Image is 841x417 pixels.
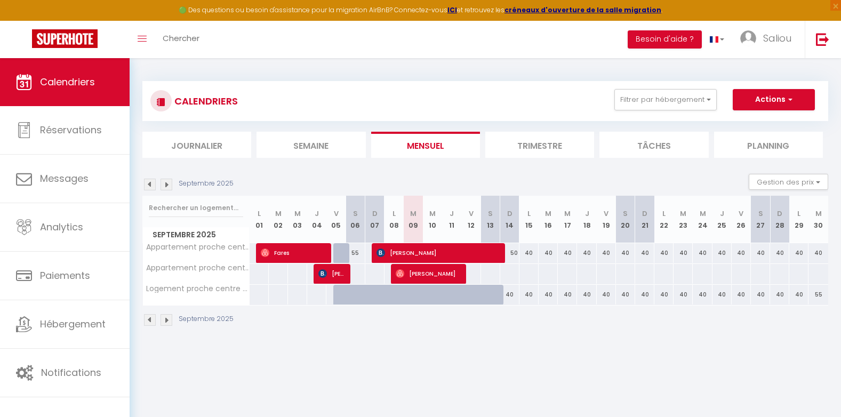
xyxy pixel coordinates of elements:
span: Saliou [763,31,791,45]
li: Mensuel [371,132,480,158]
th: 28 [770,196,789,243]
abbr: S [758,208,763,219]
th: 08 [385,196,404,243]
th: 17 [558,196,577,243]
abbr: M [545,208,551,219]
div: 40 [732,243,751,263]
div: 40 [539,243,558,263]
th: 15 [519,196,539,243]
div: 40 [500,285,519,304]
div: 40 [635,285,654,304]
div: 40 [616,285,635,304]
span: Analytics [40,220,83,234]
strong: ICI [447,5,457,14]
div: 40 [770,285,789,304]
abbr: L [393,208,396,219]
span: [PERSON_NAME] [377,243,498,263]
li: Semaine [257,132,365,158]
th: 23 [674,196,693,243]
span: Chercher [163,33,199,44]
div: 40 [577,285,596,304]
span: Appartement proche centre ville de [GEOGRAPHIC_DATA] [145,264,251,272]
span: [PERSON_NAME] [396,263,460,284]
span: Septembre 2025 [143,227,249,243]
button: Besoin d'aide ? [628,30,702,49]
p: Septembre 2025 [179,179,234,189]
div: 55 [808,285,828,304]
div: 40 [770,243,789,263]
th: 07 [365,196,385,243]
abbr: J [585,208,589,219]
abbr: S [623,208,628,219]
li: Trimestre [485,132,594,158]
span: Messages [40,172,89,185]
div: 40 [577,243,596,263]
input: Rechercher un logement... [149,198,243,218]
th: 05 [326,196,346,243]
th: 03 [288,196,307,243]
span: Appartement proche centre ville de [GEOGRAPHIC_DATA] [145,243,251,251]
div: 40 [789,285,808,304]
th: 12 [461,196,480,243]
abbr: V [334,208,339,219]
span: Paiements [40,269,90,282]
span: Calendriers [40,75,95,89]
th: 30 [808,196,828,243]
abbr: V [739,208,743,219]
th: 19 [597,196,616,243]
span: Logement proche centre ville [GEOGRAPHIC_DATA] [145,285,251,293]
abbr: J [315,208,319,219]
abbr: M [294,208,301,219]
div: 40 [519,243,539,263]
th: 16 [539,196,558,243]
abbr: M [815,208,822,219]
div: 40 [616,243,635,263]
a: ... Saliou [732,21,805,58]
span: Réservations [40,123,102,137]
th: 26 [732,196,751,243]
button: Actions [733,89,815,110]
abbr: J [720,208,724,219]
abbr: L [662,208,666,219]
div: 40 [635,243,654,263]
th: 11 [442,196,461,243]
abbr: J [450,208,454,219]
div: 40 [558,285,577,304]
abbr: D [642,208,647,219]
a: créneaux d'ouverture de la salle migration [504,5,661,14]
img: ... [740,30,756,46]
div: 40 [712,285,732,304]
div: 40 [654,243,674,263]
th: 25 [712,196,732,243]
th: 22 [654,196,674,243]
li: Tâches [599,132,708,158]
th: 29 [789,196,808,243]
div: 40 [674,243,693,263]
abbr: D [777,208,782,219]
abbr: L [797,208,800,219]
th: 18 [577,196,596,243]
th: 09 [404,196,423,243]
div: 40 [751,285,770,304]
abbr: V [604,208,608,219]
abbr: M [429,208,436,219]
div: 40 [519,285,539,304]
abbr: D [372,208,378,219]
span: Fares [261,243,325,263]
th: 10 [423,196,442,243]
th: 21 [635,196,654,243]
th: 20 [616,196,635,243]
div: 50 [500,243,519,263]
div: 40 [654,285,674,304]
a: Chercher [155,21,207,58]
div: 40 [712,243,732,263]
abbr: S [353,208,358,219]
abbr: M [275,208,282,219]
img: Super Booking [32,29,98,48]
abbr: V [469,208,474,219]
abbr: D [507,208,512,219]
li: Journalier [142,132,251,158]
abbr: M [410,208,417,219]
div: 40 [808,243,828,263]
